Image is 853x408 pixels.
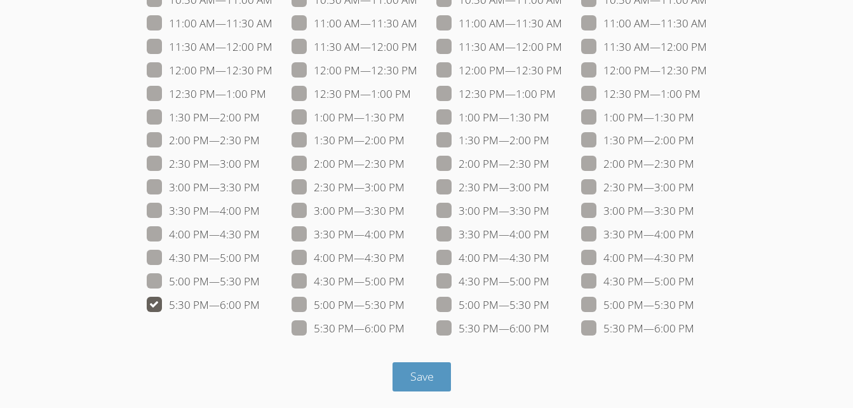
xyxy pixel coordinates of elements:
[581,320,694,337] label: 5:30 PM — 6:00 PM
[292,297,405,313] label: 5:00 PM — 5:30 PM
[581,15,707,32] label: 11:00 AM — 11:30 AM
[436,156,549,172] label: 2:00 PM — 2:30 PM
[581,156,694,172] label: 2:00 PM — 2:30 PM
[147,179,260,196] label: 3:00 PM — 3:30 PM
[147,62,272,79] label: 12:00 PM — 12:30 PM
[292,226,405,243] label: 3:30 PM — 4:00 PM
[292,109,405,126] label: 1:00 PM — 1:30 PM
[581,109,694,126] label: 1:00 PM — 1:30 PM
[581,226,694,243] label: 3:30 PM — 4:00 PM
[292,320,405,337] label: 5:30 PM — 6:00 PM
[581,86,701,102] label: 12:30 PM — 1:00 PM
[147,132,260,149] label: 2:00 PM — 2:30 PM
[410,369,434,384] span: Save
[147,156,260,172] label: 2:30 PM — 3:00 PM
[436,132,549,149] label: 1:30 PM — 2:00 PM
[436,179,549,196] label: 2:30 PM — 3:00 PM
[147,250,260,266] label: 4:30 PM — 5:00 PM
[436,15,562,32] label: 11:00 AM — 11:30 AM
[292,203,405,219] label: 3:00 PM — 3:30 PM
[581,179,694,196] label: 2:30 PM — 3:00 PM
[436,203,549,219] label: 3:00 PM — 3:30 PM
[292,62,417,79] label: 12:00 PM — 12:30 PM
[436,320,549,337] label: 5:30 PM — 6:00 PM
[147,15,272,32] label: 11:00 AM — 11:30 AM
[147,226,260,243] label: 4:00 PM — 4:30 PM
[292,132,405,149] label: 1:30 PM — 2:00 PM
[292,86,411,102] label: 12:30 PM — 1:00 PM
[147,297,260,313] label: 5:30 PM — 6:00 PM
[581,273,694,290] label: 4:30 PM — 5:00 PM
[292,250,405,266] label: 4:00 PM — 4:30 PM
[436,62,562,79] label: 12:00 PM — 12:30 PM
[147,109,260,126] label: 1:30 PM — 2:00 PM
[292,39,417,55] label: 11:30 AM — 12:00 PM
[147,86,266,102] label: 12:30 PM — 1:00 PM
[292,156,405,172] label: 2:00 PM — 2:30 PM
[393,362,452,392] button: Save
[581,203,694,219] label: 3:00 PM — 3:30 PM
[147,39,272,55] label: 11:30 AM — 12:00 PM
[292,179,405,196] label: 2:30 PM — 3:00 PM
[581,62,707,79] label: 12:00 PM — 12:30 PM
[436,273,549,290] label: 4:30 PM — 5:00 PM
[147,273,260,290] label: 5:00 PM — 5:30 PM
[292,273,405,290] label: 4:30 PM — 5:00 PM
[581,132,694,149] label: 1:30 PM — 2:00 PM
[436,250,549,266] label: 4:00 PM — 4:30 PM
[436,226,549,243] label: 3:30 PM — 4:00 PM
[436,86,556,102] label: 12:30 PM — 1:00 PM
[581,39,707,55] label: 11:30 AM — 12:00 PM
[292,15,417,32] label: 11:00 AM — 11:30 AM
[436,297,549,313] label: 5:00 PM — 5:30 PM
[581,297,694,313] label: 5:00 PM — 5:30 PM
[147,203,260,219] label: 3:30 PM — 4:00 PM
[436,39,562,55] label: 11:30 AM — 12:00 PM
[436,109,549,126] label: 1:00 PM — 1:30 PM
[581,250,694,266] label: 4:00 PM — 4:30 PM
